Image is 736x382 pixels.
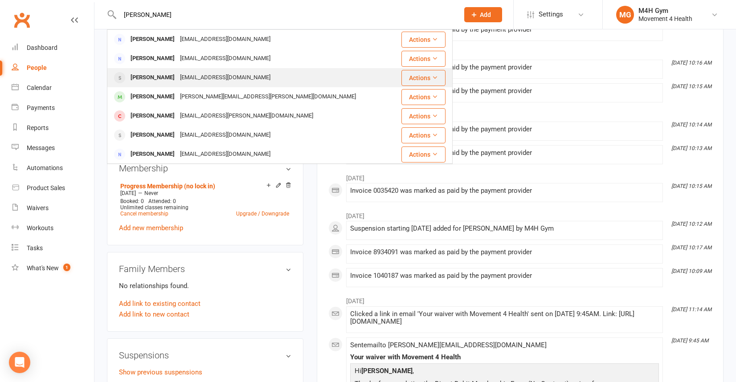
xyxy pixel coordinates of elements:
[350,126,659,133] div: Invoice 7470056 was marked as paid by the payment provider
[119,309,189,320] a: Add link to new contact
[350,64,659,71] div: Invoice 4971949 was marked as paid by the payment provider
[401,89,446,105] button: Actions
[12,178,94,198] a: Product Sales
[117,8,453,21] input: Search...
[671,183,711,189] i: [DATE] 10:15 AM
[350,187,659,195] div: Invoice 0035420 was marked as paid by the payment provider
[350,272,659,280] div: Invoice 1040187 was marked as paid by the payment provider
[119,280,291,291] p: No relationships found.
[401,146,446,163] button: Actions
[350,87,659,95] div: Invoice 4643156 was marked as paid by the payment provider
[128,33,177,46] div: [PERSON_NAME]
[27,104,55,111] div: Payments
[128,71,177,84] div: [PERSON_NAME]
[128,52,177,65] div: [PERSON_NAME]
[177,33,273,46] div: [EMAIL_ADDRESS][DOMAIN_NAME]
[120,211,168,217] a: Cancel membership
[12,158,94,178] a: Automations
[350,341,547,349] span: Sent email to [PERSON_NAME][EMAIL_ADDRESS][DOMAIN_NAME]
[12,218,94,238] a: Workouts
[616,6,634,24] div: MG
[236,211,289,217] a: Upgrade / Downgrade
[119,224,183,232] a: Add new membership
[120,183,215,190] a: Progress Membership (no lock in)
[119,298,200,309] a: Add link to existing contact
[480,11,491,18] span: Add
[128,90,177,103] div: [PERSON_NAME]
[27,124,49,131] div: Reports
[401,32,446,48] button: Actions
[11,9,33,31] a: Clubworx
[120,198,144,204] span: Booked: 0
[119,368,202,376] a: Show previous suspensions
[401,127,446,143] button: Actions
[350,248,659,256] div: Invoice 8934091 was marked as paid by the payment provider
[12,258,94,278] a: What's New1
[12,78,94,98] a: Calendar
[119,350,291,360] h3: Suspensions
[671,306,711,313] i: [DATE] 11:14 AM
[144,190,158,196] span: Never
[119,163,291,173] h3: Membership
[177,90,359,103] div: [PERSON_NAME][EMAIL_ADDRESS][PERSON_NAME][DOMAIN_NAME]
[9,352,30,373] div: Open Intercom Messenger
[177,52,273,65] div: [EMAIL_ADDRESS][DOMAIN_NAME]
[177,148,273,161] div: [EMAIL_ADDRESS][DOMAIN_NAME]
[27,64,47,71] div: People
[361,367,413,375] strong: [PERSON_NAME]
[328,207,712,221] li: [DATE]
[671,337,708,344] i: [DATE] 9:45 AM
[128,148,177,161] div: [PERSON_NAME]
[401,70,446,86] button: Actions
[401,108,446,124] button: Actions
[120,190,136,196] span: [DATE]
[671,60,711,66] i: [DATE] 10:16 AM
[350,354,659,361] div: Your waiver with Movement 4 Health
[12,238,94,258] a: Tasks
[12,38,94,58] a: Dashboard
[328,107,712,121] li: [DATE]
[350,149,659,157] div: Invoice 4283745 was marked as paid by the payment provider
[120,204,188,211] span: Unlimited classes remaining
[350,310,659,325] div: Clicked a link in email 'Your waiver with Movement 4 Health' sent on [DATE] 9:45AM. Link: [URL][D...
[328,169,712,183] li: [DATE]
[671,244,711,251] i: [DATE] 10:17 AM
[401,51,446,67] button: Actions
[118,190,291,197] div: —
[177,110,316,122] div: [EMAIL_ADDRESS][PERSON_NAME][DOMAIN_NAME]
[328,292,712,306] li: [DATE]
[12,58,94,78] a: People
[177,129,273,142] div: [EMAIL_ADDRESS][DOMAIN_NAME]
[638,15,692,23] div: Movement 4 Health
[27,224,53,232] div: Workouts
[352,366,657,378] p: Hi ,
[27,264,59,272] div: What's New
[27,44,57,51] div: Dashboard
[464,7,502,22] button: Add
[27,144,55,151] div: Messages
[27,184,65,191] div: Product Sales
[539,4,563,24] span: Settings
[128,129,177,142] div: [PERSON_NAME]
[27,204,49,211] div: Waivers
[671,268,711,274] i: [DATE] 10:09 AM
[63,264,70,271] span: 1
[328,45,712,60] li: [DATE]
[27,84,52,91] div: Calendar
[177,71,273,84] div: [EMAIL_ADDRESS][DOMAIN_NAME]
[671,83,711,89] i: [DATE] 10:15 AM
[128,110,177,122] div: [PERSON_NAME]
[27,244,43,252] div: Tasks
[27,164,63,171] div: Automations
[119,264,291,274] h3: Family Members
[12,118,94,138] a: Reports
[350,225,659,232] div: Suspension starting [DATE] added for [PERSON_NAME] by M4H Gym
[148,198,176,204] span: Attended: 0
[12,98,94,118] a: Payments
[671,122,711,128] i: [DATE] 10:14 AM
[638,7,692,15] div: M4H Gym
[350,26,659,33] div: Invoice 9952412 was marked as paid by the payment provider
[12,138,94,158] a: Messages
[671,145,711,151] i: [DATE] 10:13 AM
[12,198,94,218] a: Waivers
